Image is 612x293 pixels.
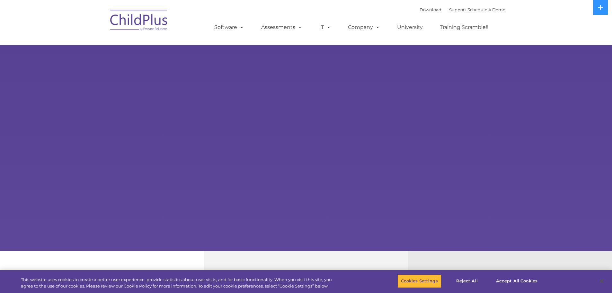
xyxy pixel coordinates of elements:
[595,274,609,288] button: Close
[420,7,505,12] font: |
[467,7,505,12] a: Schedule A Demo
[433,21,495,34] a: Training Scramble!!
[255,21,309,34] a: Assessments
[313,21,337,34] a: IT
[449,7,466,12] a: Support
[397,274,441,288] button: Cookies Settings
[107,5,171,37] img: ChildPlus by Procare Solutions
[420,7,441,12] a: Download
[492,274,541,288] button: Accept All Cookies
[21,277,337,289] div: This website uses cookies to create a better user experience, provide statistics about user visit...
[391,21,429,34] a: University
[341,21,386,34] a: Company
[447,274,487,288] button: Reject All
[208,21,251,34] a: Software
